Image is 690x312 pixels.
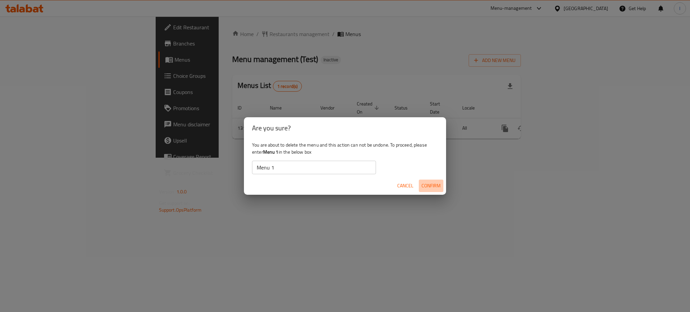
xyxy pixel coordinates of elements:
b: Menu 1 [263,148,279,156]
button: Confirm [419,180,443,192]
button: Cancel [395,180,416,192]
span: Confirm [421,182,441,190]
span: Cancel [397,182,413,190]
div: You are about to delete the menu and this action can not be undone. To proceed, please enter in t... [244,139,446,177]
h2: Are you sure? [252,123,438,133]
